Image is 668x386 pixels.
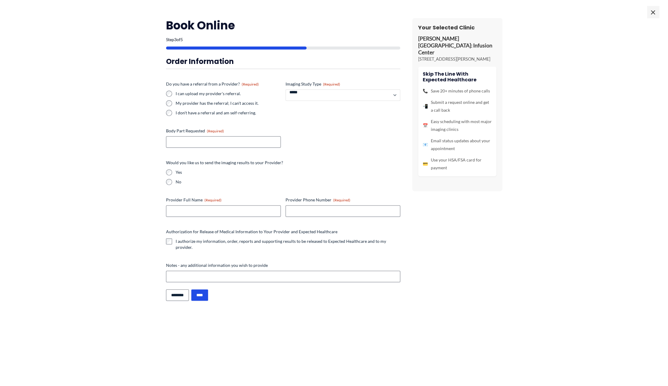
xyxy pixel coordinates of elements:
[647,6,659,18] span: ×
[423,98,492,114] li: Submit a request online and get a call back
[286,197,400,203] label: Provider Phone Number
[204,198,222,202] span: (Required)
[423,156,492,172] li: Use your HSA/FSA card for payment
[207,129,224,133] span: (Required)
[423,87,492,95] li: Save 20+ minutes of phone calls
[166,197,281,203] label: Provider Full Name
[423,122,428,129] span: 📅
[176,179,400,185] label: No
[423,102,428,110] span: 📲
[166,81,259,87] legend: Do you have a referral from a Provider?
[418,24,496,31] h3: Your Selected Clinic
[176,110,281,116] label: I don't have a referral and am self-referring.
[418,56,496,62] p: [STREET_ADDRESS][PERSON_NAME]
[176,169,400,175] label: Yes
[423,87,428,95] span: 📞
[176,91,281,97] label: I can upload my provider's referral.
[166,160,283,166] legend: Would you like us to send the imaging results to your Provider?
[166,38,400,42] p: Step of
[423,141,428,149] span: 📧
[176,100,281,106] label: My provider has the referral; I can't access it.
[423,118,492,133] li: Easy scheduling with most major imaging clinics
[166,128,281,134] label: Body Part Requested
[423,137,492,152] li: Email status updates about your appointment
[166,18,400,33] h2: Book Online
[418,35,496,56] p: [PERSON_NAME][GEOGRAPHIC_DATA]: Infusion Center
[166,57,400,66] h3: Order Information
[423,71,492,83] h4: Skip the line with Expected Healthcare
[166,229,337,235] legend: Authorization for Release of Medical Information to Your Provider and Expected Healthcare
[174,37,177,42] span: 3
[242,82,259,86] span: (Required)
[176,238,400,250] label: I authorize my information, order, reports and supporting results to be released to Expected Heal...
[323,82,340,86] span: (Required)
[180,37,183,42] span: 5
[333,198,350,202] span: (Required)
[166,262,400,268] label: Notes - any additional information you wish to provide
[423,160,428,168] span: 💳
[286,81,400,87] label: Imaging Study Type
